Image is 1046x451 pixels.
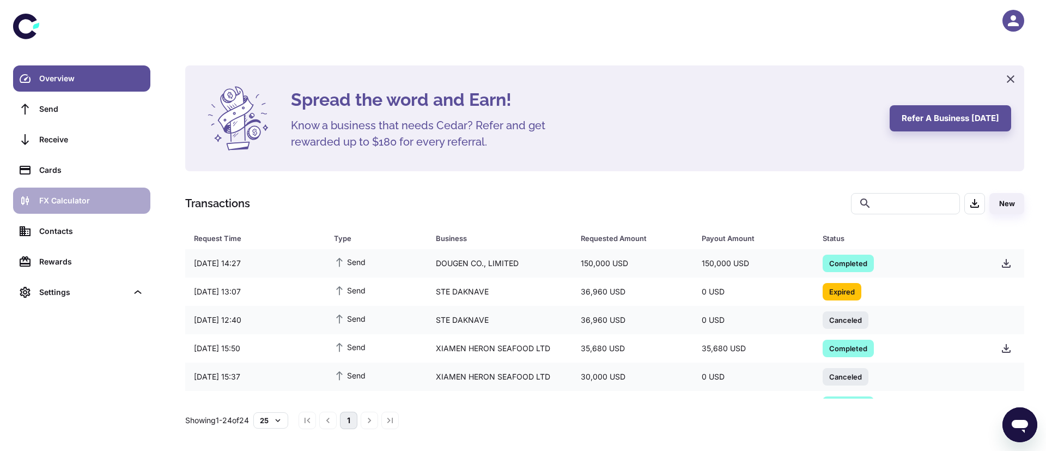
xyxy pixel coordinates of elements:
[185,395,325,416] div: [DATE] 13:28
[194,231,321,246] span: Request Time
[334,231,408,246] div: Type
[572,366,693,387] div: 30,000 USD
[427,338,572,359] div: XIAMEN HERON SEAFOOD LTD
[427,281,572,302] div: STE DAKNAVE
[334,398,366,410] span: Send
[39,103,144,115] div: Send
[823,314,868,325] span: Canceled
[39,134,144,146] div: Receive
[39,225,144,237] div: Contacts
[693,310,814,330] div: 0 USD
[572,395,693,416] div: 40,000 USD
[572,253,693,274] div: 150,000 USD
[334,256,366,268] span: Send
[185,281,325,302] div: [DATE] 13:07
[185,414,249,426] p: Showing 1-24 of 24
[890,105,1011,131] button: Refer a business [DATE]
[572,338,693,359] div: 35,680 USD
[581,231,689,246] span: Requested Amount
[185,310,325,330] div: [DATE] 12:40
[334,369,366,381] span: Send
[253,412,288,429] button: 25
[427,310,572,330] div: STE DAKNAVE
[581,231,674,246] div: Requested Amount
[823,371,868,382] span: Canceled
[823,342,874,353] span: Completed
[572,281,693,302] div: 36,960 USD
[334,341,366,353] span: Send
[989,193,1024,214] button: New
[693,366,814,387] div: 0 USD
[823,257,874,268] span: Completed
[572,310,693,330] div: 36,960 USD
[13,249,150,275] a: Rewards
[185,338,325,359] div: [DATE] 15:50
[39,73,144,85] div: Overview
[39,195,144,207] div: FX Calculator
[334,231,422,246] span: Type
[823,231,979,246] span: Status
[13,65,150,92] a: Overview
[13,96,150,122] a: Send
[340,412,357,429] button: page 1
[427,366,572,387] div: XIAMEN HERON SEAFOOD LTD
[693,395,814,416] div: 40,000 USD
[13,157,150,183] a: Cards
[693,253,814,274] div: 150,000 USD
[291,87,877,113] h4: Spread the word and Earn!
[693,338,814,359] div: 35,680 USD
[39,286,127,298] div: Settings
[693,281,814,302] div: 0 USD
[823,231,965,246] div: Status
[194,231,307,246] div: Request Time
[13,218,150,244] a: Contacts
[39,256,144,268] div: Rewards
[13,127,150,153] a: Receive
[185,253,325,274] div: [DATE] 14:27
[185,366,325,387] div: [DATE] 15:37
[702,231,795,246] div: Payout Amount
[291,117,563,150] h5: Know a business that needs Cedar? Refer and get rewarded up to $180 for every referral.
[185,195,250,212] h1: Transactions
[702,231,810,246] span: Payout Amount
[13,188,150,214] a: FX Calculator
[1002,407,1037,442] iframe: Button to launch messaging window
[823,286,861,297] span: Expired
[13,279,150,305] div: Settings
[334,312,366,324] span: Send
[39,164,144,176] div: Cards
[427,395,572,416] div: SOBI CO. LTD
[427,253,572,274] div: DOUGEN CO., LIMITED
[334,284,366,296] span: Send
[297,412,400,429] nav: pagination navigation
